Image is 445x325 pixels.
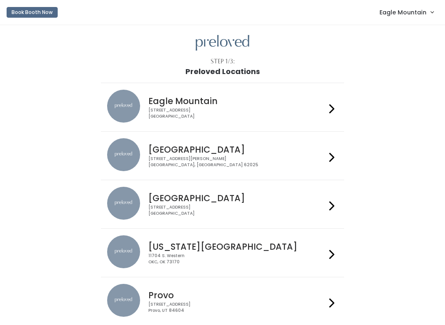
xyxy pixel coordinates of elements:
[185,67,260,76] h1: Preloved Locations
[148,96,326,106] h4: Eagle Mountain
[107,138,140,171] img: preloved location
[196,35,249,51] img: preloved logo
[148,107,326,119] div: [STREET_ADDRESS] [GEOGRAPHIC_DATA]
[148,253,326,265] div: 11704 S. Western OKC, OK 73170
[107,187,140,220] img: preloved location
[148,302,326,313] div: [STREET_ADDRESS] Provo, UT 84604
[148,204,326,216] div: [STREET_ADDRESS] [GEOGRAPHIC_DATA]
[148,156,326,168] div: [STREET_ADDRESS][PERSON_NAME] [GEOGRAPHIC_DATA], [GEOGRAPHIC_DATA] 62025
[107,90,140,123] img: preloved location
[371,3,442,21] a: Eagle Mountain
[148,242,326,251] h4: [US_STATE][GEOGRAPHIC_DATA]
[107,284,140,317] img: preloved location
[107,187,337,222] a: preloved location [GEOGRAPHIC_DATA] [STREET_ADDRESS][GEOGRAPHIC_DATA]
[379,8,426,17] span: Eagle Mountain
[107,235,140,268] img: preloved location
[7,3,58,21] a: Book Booth Now
[107,235,337,270] a: preloved location [US_STATE][GEOGRAPHIC_DATA] 11704 S. WesternOKC, OK 73170
[148,193,326,203] h4: [GEOGRAPHIC_DATA]
[107,90,337,125] a: preloved location Eagle Mountain [STREET_ADDRESS][GEOGRAPHIC_DATA]
[211,57,235,66] div: Step 1/3:
[148,290,326,300] h4: Provo
[107,284,337,319] a: preloved location Provo [STREET_ADDRESS]Provo, UT 84604
[7,7,58,18] button: Book Booth Now
[107,138,337,173] a: preloved location [GEOGRAPHIC_DATA] [STREET_ADDRESS][PERSON_NAME][GEOGRAPHIC_DATA], [GEOGRAPHIC_D...
[148,145,326,154] h4: [GEOGRAPHIC_DATA]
